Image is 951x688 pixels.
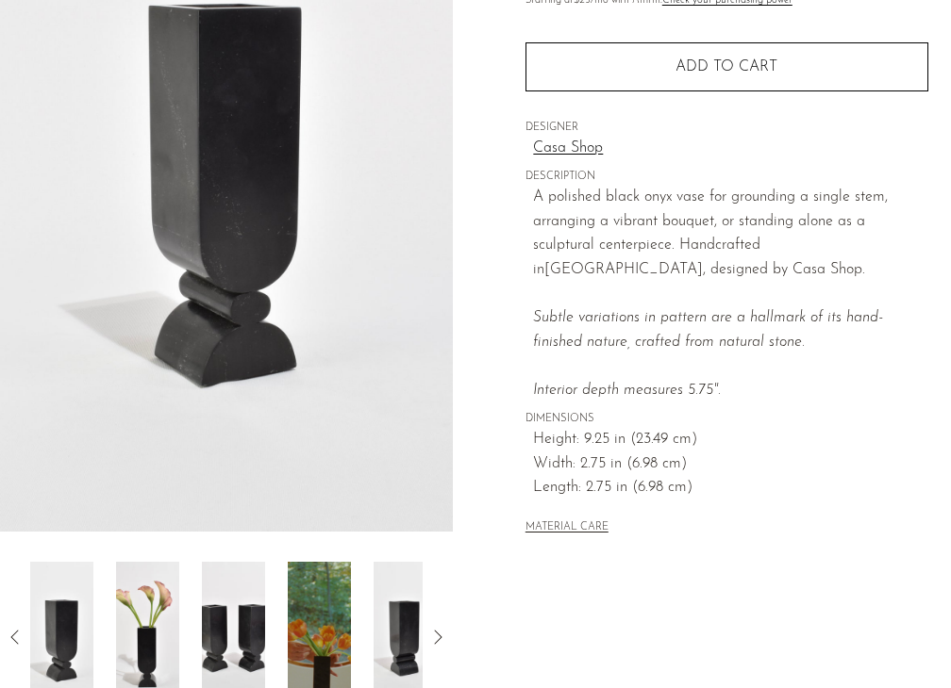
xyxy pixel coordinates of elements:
span: Add to cart [676,58,777,76]
button: Add to cart [526,42,928,91]
span: DIMENSIONS [526,411,928,428]
em: Subtle variations in pattern are a hallmark of its hand-finished nature, crafted from natural sto... [533,310,883,398]
span: DESCRIPTION [526,169,928,186]
span: Width: 2.75 in (6.98 cm) [533,452,928,477]
button: MATERIAL CARE [526,521,609,535]
span: DESIGNER [526,120,928,137]
span: Length: 2.75 in (6.98 cm) [533,476,928,500]
p: A polished black onyx vase for grounding a single stem, arranging a vibrant bouquet, or standing ... [533,186,928,402]
span: Height: 9.25 in (23.49 cm) [533,428,928,452]
a: Casa Shop [533,137,928,161]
